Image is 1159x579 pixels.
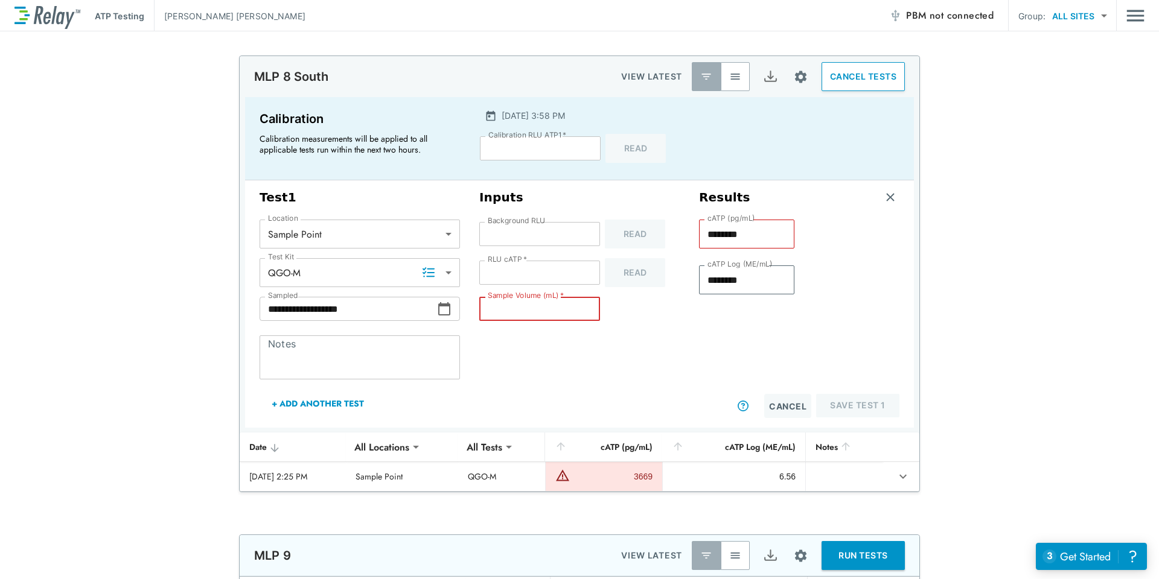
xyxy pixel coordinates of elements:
[260,109,458,128] p: Calibration
[756,62,785,91] button: Export
[1126,4,1145,27] img: Drawer Icon
[555,468,570,482] img: Warning
[164,10,305,22] p: [PERSON_NAME] [PERSON_NAME]
[260,133,453,155] p: Calibration measurements will be applied to all applicable tests run within the next two hours.
[488,291,564,300] label: Sample Volume (mL)
[889,10,901,22] img: Offline Icon
[458,435,511,459] div: All Tests
[1036,543,1147,570] iframe: Resource center
[884,191,896,203] img: Remove
[707,260,772,268] label: cATP Log (ME/mL)
[816,440,873,454] div: Notes
[254,69,329,84] p: MLP 8 South
[502,109,565,122] p: [DATE] 3:58 PM
[555,440,653,454] div: cATP (pg/mL)
[488,255,527,264] label: RLU cATP
[260,190,460,205] h3: Test 1
[95,10,144,22] p: ATP Testing
[14,3,80,29] img: LuminUltra Relay
[488,217,545,225] label: Background RLU
[699,190,750,205] h3: Results
[346,435,418,459] div: All Locations
[268,214,298,223] label: Location
[707,214,755,223] label: cATP (pg/mL)
[488,131,566,139] label: Calibration RLU ATP1
[254,548,291,563] p: MLP 9
[260,389,376,418] button: + Add Another Test
[930,8,994,22] span: not connected
[268,253,295,261] label: Test Kit
[729,71,741,83] img: View All
[240,432,919,492] table: sticky table
[906,7,994,24] span: PBM
[756,541,785,570] button: Export
[621,69,682,84] p: VIEW LATEST
[458,462,544,491] td: QGO-M
[764,394,811,418] button: Cancel
[1018,10,1046,22] p: Group:
[573,470,653,482] div: 3669
[485,110,497,122] img: Calender Icon
[893,466,913,487] button: expand row
[785,61,817,93] button: Site setup
[763,69,778,84] img: Export Icon
[621,548,682,563] p: VIEW LATEST
[672,470,796,482] div: 6.56
[260,222,460,246] div: Sample Point
[700,549,712,562] img: Latest
[260,297,437,321] input: Choose date, selected date is Aug 11, 2025
[793,69,808,84] img: Settings Icon
[822,541,905,570] button: RUN TESTS
[479,190,680,205] h3: Inputs
[268,291,298,300] label: Sampled
[700,71,712,83] img: Latest
[1126,4,1145,27] button: Main menu
[822,62,905,91] button: CANCEL TESTS
[884,4,998,28] button: PBM not connected
[249,470,336,482] div: [DATE] 2:25 PM
[793,548,808,563] img: Settings Icon
[260,261,460,285] div: QGO-M
[729,549,741,562] img: View All
[672,440,796,454] div: cATP Log (ME/mL)
[240,432,346,462] th: Date
[785,540,817,572] button: Site setup
[763,548,778,563] img: Export Icon
[346,462,458,491] td: Sample Point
